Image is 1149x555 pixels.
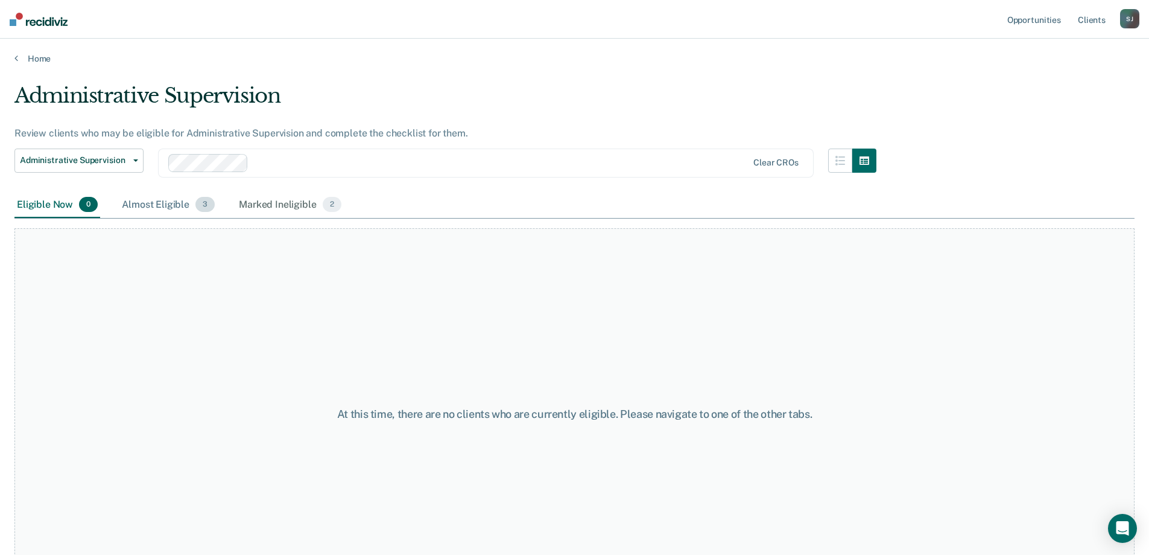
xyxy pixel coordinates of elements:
[10,13,68,26] img: Recidiviz
[236,192,344,219] div: Marked Ineligible2
[119,192,217,219] div: Almost Eligible3
[79,197,98,213] span: 0
[1120,9,1139,28] div: S J
[753,158,799,168] div: Clear CROs
[14,149,144,173] button: Administrative Supervision
[14,83,876,118] div: Administrative Supervision
[1108,514,1137,543] div: Open Intercom Messenger
[14,192,100,219] div: Eligible Now0
[14,127,876,139] div: Review clients who may be eligible for Administrative Supervision and complete the checklist for ...
[20,155,128,165] span: Administrative Supervision
[1120,9,1139,28] button: SJ
[14,53,1135,64] a: Home
[195,197,215,213] span: 3
[295,408,855,421] div: At this time, there are no clients who are currently eligible. Please navigate to one of the othe...
[323,197,341,213] span: 2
